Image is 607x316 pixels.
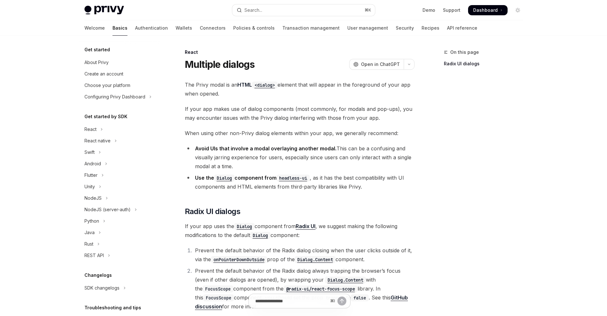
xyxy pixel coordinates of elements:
[84,126,97,133] div: React
[84,137,111,145] div: React native
[84,20,105,36] a: Welcome
[185,206,240,217] span: Radix UI dialogs
[200,20,226,36] a: Connectors
[84,271,112,279] h5: Changelogs
[234,223,255,230] code: Dialog
[79,282,161,294] button: Toggle SDK changelogs section
[84,217,99,225] div: Python
[176,20,192,36] a: Wallets
[79,124,161,135] button: Toggle React section
[112,20,127,36] a: Basics
[250,232,271,238] a: Dialog
[84,229,95,236] div: Java
[234,223,255,229] a: Dialog
[79,57,161,68] a: About Privy
[185,222,415,240] span: If your app uses the component from , we suggest making the following modifications to the defaul...
[296,223,315,229] strong: Radix UI
[277,175,310,182] code: headless-ui
[185,80,415,98] span: The Privy modal is an element that will appear in the foreground of your app when opened.
[422,20,439,36] a: Recipes
[361,61,400,68] span: Open in ChatGPT
[295,256,336,262] a: Dialog.Content
[185,144,415,171] li: This can be a confusing and visually jarring experience for users, especially since users can onl...
[84,93,145,101] div: Configuring Privy Dashboard
[79,181,161,192] button: Toggle Unity section
[79,135,161,147] button: Toggle React native section
[214,175,235,181] a: Dialog
[185,104,415,122] span: If your app makes use of dialog components (most commonly, for modals and pop-ups), you may encou...
[252,82,278,89] code: <dialog>
[84,113,127,120] h5: Get started by SDK
[237,82,278,88] a: HTML<dialog>
[185,173,415,191] li: , as it has the best compatibility with UI components and HTML elements from third-party librarie...
[79,91,161,103] button: Toggle Configuring Privy Dashboard section
[185,59,255,70] h1: Multiple dialogs
[84,148,95,156] div: Swift
[282,20,340,36] a: Transaction management
[84,59,109,66] div: About Privy
[443,7,460,13] a: Support
[79,80,161,91] a: Choose your platform
[250,232,271,239] code: Dialog
[84,183,95,190] div: Unity
[84,240,93,248] div: Rust
[193,266,415,311] li: Prevent the default behavior of the Radix dialog always trapping the browser’s focus (even if oth...
[255,294,328,308] input: Ask a question...
[444,59,528,69] a: Radix UI dialogs
[365,8,371,13] span: ⌘ K
[295,256,336,263] code: Dialog.Content
[79,158,161,169] button: Toggle Android section
[473,7,498,13] span: Dashboard
[79,147,161,158] button: Toggle Swift section
[185,49,415,55] div: React
[79,238,161,250] button: Toggle Rust section
[468,5,508,15] a: Dashboard
[284,285,358,292] a: @radix-ui/react-focus-scope
[233,20,275,36] a: Policies & controls
[349,59,404,70] button: Open in ChatGPT
[513,5,523,15] button: Toggle dark mode
[337,297,346,305] button: Send message
[214,175,235,182] code: Dialog
[84,284,119,292] div: SDK changelogs
[79,250,161,261] button: Toggle REST API section
[79,192,161,204] button: Toggle NodeJS section
[296,223,315,230] a: Radix UI
[347,20,388,36] a: User management
[450,48,479,56] span: On this page
[84,6,124,15] img: light logo
[185,129,415,138] span: When using other non-Privy dialog elements within your app, we generally recommend:
[324,276,366,283] a: Dialog.Content
[84,46,110,54] h5: Get started
[135,20,168,36] a: Authentication
[79,169,161,181] button: Toggle Flutter section
[79,68,161,80] a: Create an account
[84,160,101,168] div: Android
[84,304,141,312] h5: Troubleshooting and tips
[195,145,336,152] strong: Avoid UIs that involve a modal overlaying another modal.
[203,285,233,292] code: FocusScope
[325,276,366,284] code: Dialog.Content
[84,70,123,78] div: Create an account
[79,227,161,238] button: Toggle Java section
[232,4,375,16] button: Open search
[195,175,310,181] strong: Use the component from
[79,204,161,215] button: Toggle NodeJS (server-auth) section
[396,20,414,36] a: Security
[244,6,262,14] div: Search...
[423,7,435,13] a: Demo
[84,171,98,179] div: Flutter
[277,175,310,181] a: headless-ui
[84,82,130,89] div: Choose your platform
[79,215,161,227] button: Toggle Python section
[211,256,267,262] a: onPointerDownOutside
[447,20,477,36] a: API reference
[211,256,267,263] code: onPointerDownOutside
[84,252,104,259] div: REST API
[84,194,102,202] div: NodeJS
[193,246,415,264] li: Prevent the default behavior of the Radix dialog closing when the user clicks outside of it, via ...
[84,206,131,213] div: NodeJS (server-auth)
